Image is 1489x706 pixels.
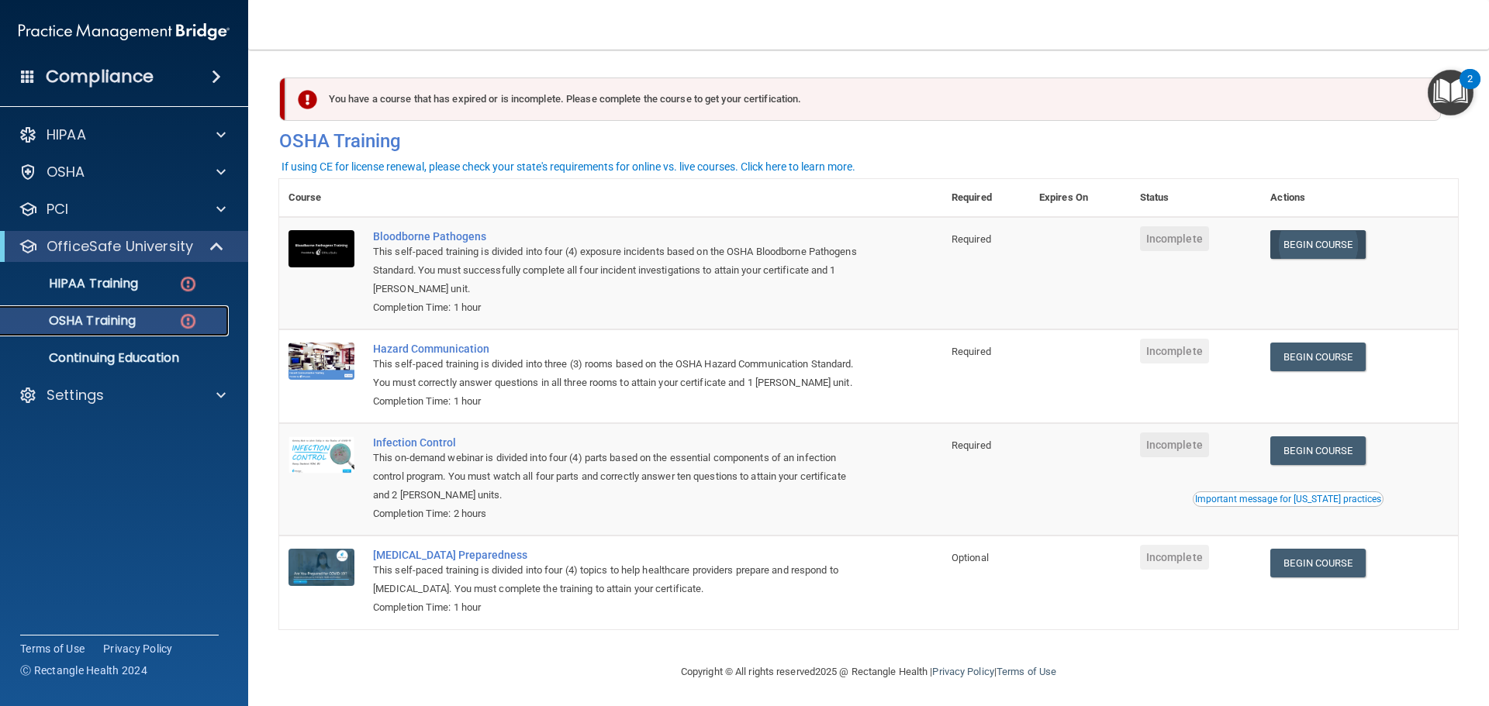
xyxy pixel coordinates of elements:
[952,552,989,563] span: Optional
[373,230,865,243] a: Bloodborne Pathogens
[1261,179,1458,217] th: Actions
[373,505,865,523] div: Completion Time: 2 hours
[1270,436,1365,465] a: Begin Course
[932,666,993,677] a: Privacy Policy
[1140,339,1209,363] span: Incomplete
[47,126,86,144] p: HIPAA
[47,386,104,405] p: Settings
[19,16,230,47] img: PMB logo
[373,449,865,505] div: This on-demand webinar is divided into four (4) parts based on the essential components of an inf...
[952,439,991,451] span: Required
[997,666,1056,677] a: Terms of Use
[1195,494,1381,504] div: Important message for [US_STATE] practices
[1270,549,1365,577] a: Begin Course
[1428,70,1473,115] button: Open Resource Center, 2 new notifications
[373,343,865,355] a: Hazard Communication
[586,647,1152,697] div: Copyright © All rights reserved 2025 @ Rectangle Health | |
[20,641,85,656] a: Terms of Use
[942,179,1030,217] th: Required
[178,274,198,294] img: danger-circle.6113f641.png
[373,392,865,411] div: Completion Time: 1 hour
[1221,596,1470,658] iframe: Drift Widget Chat Controller
[1140,226,1209,251] span: Incomplete
[1140,545,1209,570] span: Incomplete
[10,313,136,329] p: OSHA Training
[19,200,226,219] a: PCI
[279,130,1458,152] h4: OSHA Training
[373,598,865,617] div: Completion Time: 1 hour
[952,346,991,357] span: Required
[282,161,855,172] div: If using CE for license renewal, please check your state's requirements for online vs. live cours...
[373,243,865,298] div: This self-paced training is divided into four (4) exposure incidents based on the OSHA Bloodborne...
[47,200,68,219] p: PCI
[285,77,1441,121] div: You have a course that has expired or is incomplete. Please complete the course to get your certi...
[1140,432,1209,457] span: Incomplete
[19,126,226,144] a: HIPAA
[19,386,226,405] a: Settings
[1193,491,1384,507] button: Read this if you are a dental practitioner in the state of CA
[952,233,991,245] span: Required
[103,641,173,656] a: Privacy Policy
[1131,179,1262,217] th: Status
[373,355,865,392] div: This self-paced training is divided into three (3) rooms based on the OSHA Hazard Communication S...
[279,159,858,174] button: If using CE for license renewal, please check your state's requirements for online vs. live cours...
[373,436,865,449] a: Infection Control
[373,561,865,598] div: This self-paced training is divided into four (4) topics to help healthcare providers prepare and...
[19,237,225,256] a: OfficeSafe University
[10,350,222,366] p: Continuing Education
[1467,79,1473,99] div: 2
[20,663,147,678] span: Ⓒ Rectangle Health 2024
[1270,230,1365,259] a: Begin Course
[10,276,138,291] p: HIPAA Training
[373,298,865,317] div: Completion Time: 1 hour
[46,66,154,88] h4: Compliance
[373,549,865,561] a: [MEDICAL_DATA] Preparedness
[178,312,198,331] img: danger-circle.6113f641.png
[19,163,226,181] a: OSHA
[298,90,317,109] img: exclamation-circle-solid-danger.72ef9ffc.png
[279,179,364,217] th: Course
[1270,343,1365,371] a: Begin Course
[47,237,193,256] p: OfficeSafe University
[1030,179,1131,217] th: Expires On
[47,163,85,181] p: OSHA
